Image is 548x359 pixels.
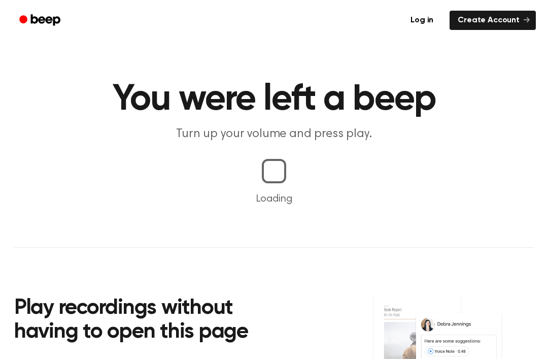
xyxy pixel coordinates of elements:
h1: You were left a beep [14,81,534,118]
a: Beep [12,11,70,30]
a: Log in [400,9,443,32]
p: Turn up your volume and press play. [79,126,469,143]
a: Create Account [450,11,536,30]
h2: Play recordings without having to open this page [14,297,288,345]
p: Loading [12,191,536,207]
